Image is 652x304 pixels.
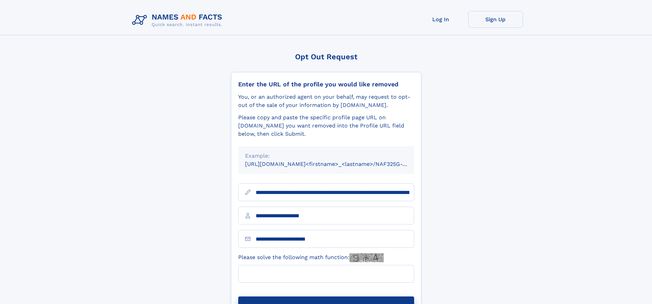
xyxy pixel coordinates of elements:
div: Please copy and paste the specific profile page URL on [DOMAIN_NAME] you want removed into the Pr... [238,113,414,138]
img: Logo Names and Facts [129,11,228,29]
div: Opt Out Request [231,52,421,61]
div: You, or an authorized agent on your behalf, may request to opt-out of the sale of your informatio... [238,93,414,109]
small: [URL][DOMAIN_NAME]<firstname>_<lastname>/NAF325G-xxxxxxxx [245,161,427,167]
a: Log In [413,11,468,28]
label: Please solve the following math function: [238,253,384,262]
div: Enter the URL of the profile you would like removed [238,81,414,88]
div: Example: [245,152,407,160]
a: Sign Up [468,11,523,28]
